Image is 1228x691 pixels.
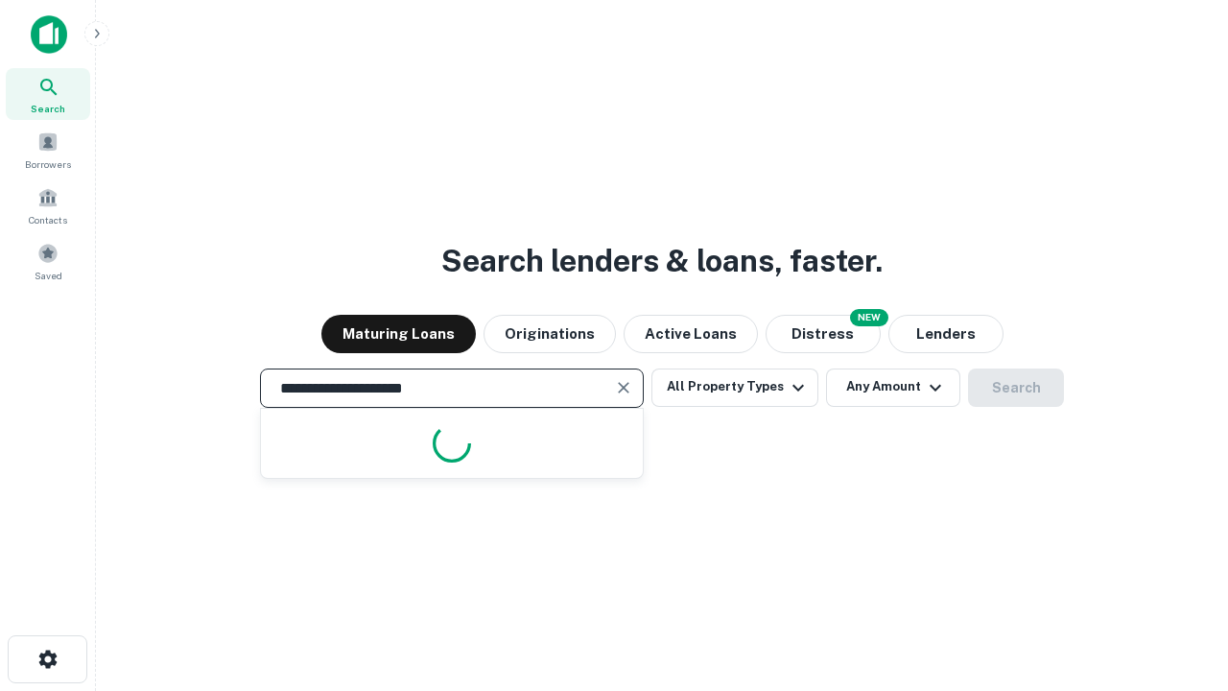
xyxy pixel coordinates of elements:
button: Any Amount [826,369,960,407]
div: NEW [850,309,888,326]
span: Saved [35,268,62,283]
a: Search [6,68,90,120]
img: capitalize-icon.png [31,15,67,54]
button: Maturing Loans [321,315,476,353]
a: Contacts [6,179,90,231]
button: Clear [610,374,637,401]
button: Active Loans [624,315,758,353]
button: All Property Types [651,369,818,407]
button: Originations [484,315,616,353]
span: Search [31,101,65,116]
a: Borrowers [6,124,90,176]
h3: Search lenders & loans, faster. [441,238,883,284]
button: Lenders [888,315,1004,353]
a: Saved [6,235,90,287]
iframe: Chat Widget [1132,537,1228,630]
span: Borrowers [25,156,71,172]
span: Contacts [29,212,67,227]
button: Search distressed loans with lien and other non-mortgage details. [766,315,881,353]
